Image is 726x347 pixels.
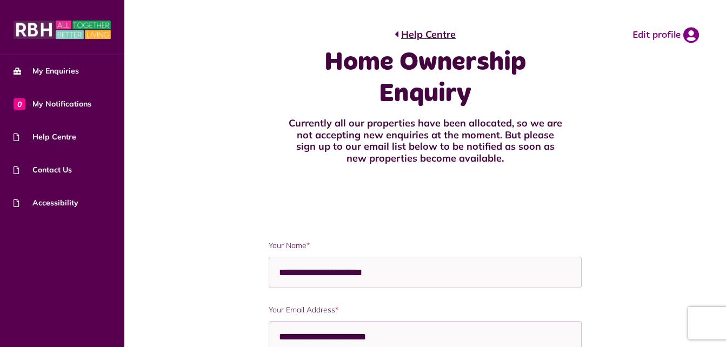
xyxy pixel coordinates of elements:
[269,240,581,251] label: Your Name
[269,304,581,316] label: Your Email Address
[14,164,72,176] span: Contact Us
[14,98,91,110] span: My Notifications
[14,98,25,110] span: 0
[285,117,565,164] h4: Currently all our properties have been allocated, so we are not accepting new enquiries at the mo...
[285,47,565,109] h1: Home Ownership Enquiry
[14,197,78,209] span: Accessibility
[14,65,79,77] span: My Enquiries
[395,27,456,42] a: Help Centre
[14,131,76,143] span: Help Centre
[632,27,699,43] a: Edit profile
[14,19,111,41] img: MyRBH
